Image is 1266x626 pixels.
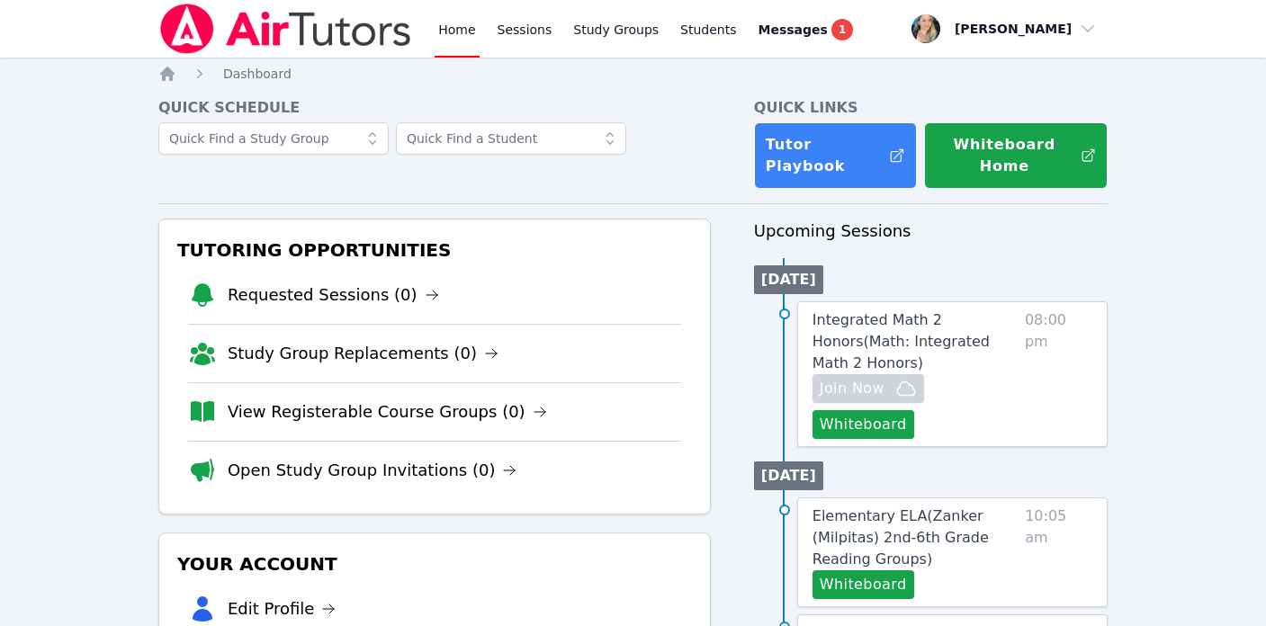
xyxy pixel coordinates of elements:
[223,67,292,81] span: Dashboard
[174,548,696,580] h3: Your Account
[158,97,711,119] h4: Quick Schedule
[754,122,917,189] a: Tutor Playbook
[813,507,989,568] span: Elementary ELA ( Zanker (Milpitas) 2nd-6th Grade Reading Groups )
[228,596,337,622] a: Edit Profile
[813,309,1018,374] a: Integrated Math 2 Honors(Math: Integrated Math 2 Honors)
[924,122,1108,189] button: Whiteboard Home
[1025,505,1092,599] span: 10:05 am
[228,282,439,308] a: Requested Sessions (0)
[223,65,292,83] a: Dashboard
[759,21,828,39] span: Messages
[158,122,389,155] input: Quick Find a Study Group
[754,97,1108,119] h4: Quick Links
[754,461,823,490] li: [DATE]
[813,374,924,403] button: Join Now
[813,311,990,371] span: Integrated Math 2 Honors ( Math: Integrated Math 2 Honors )
[1025,309,1092,439] span: 08:00 pm
[813,505,1018,570] a: Elementary ELA(Zanker (Milpitas) 2nd-6th Grade Reading Groups)
[158,4,413,54] img: Air Tutors
[813,410,914,439] button: Whiteboard
[228,341,498,366] a: Study Group Replacements (0)
[228,458,517,483] a: Open Study Group Invitations (0)
[813,570,914,599] button: Whiteboard
[158,65,1108,83] nav: Breadcrumb
[228,399,547,425] a: View Registerable Course Groups (0)
[754,265,823,294] li: [DATE]
[174,234,696,266] h3: Tutoring Opportunities
[831,19,853,40] span: 1
[820,378,884,399] span: Join Now
[754,219,1108,244] h3: Upcoming Sessions
[396,122,626,155] input: Quick Find a Student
